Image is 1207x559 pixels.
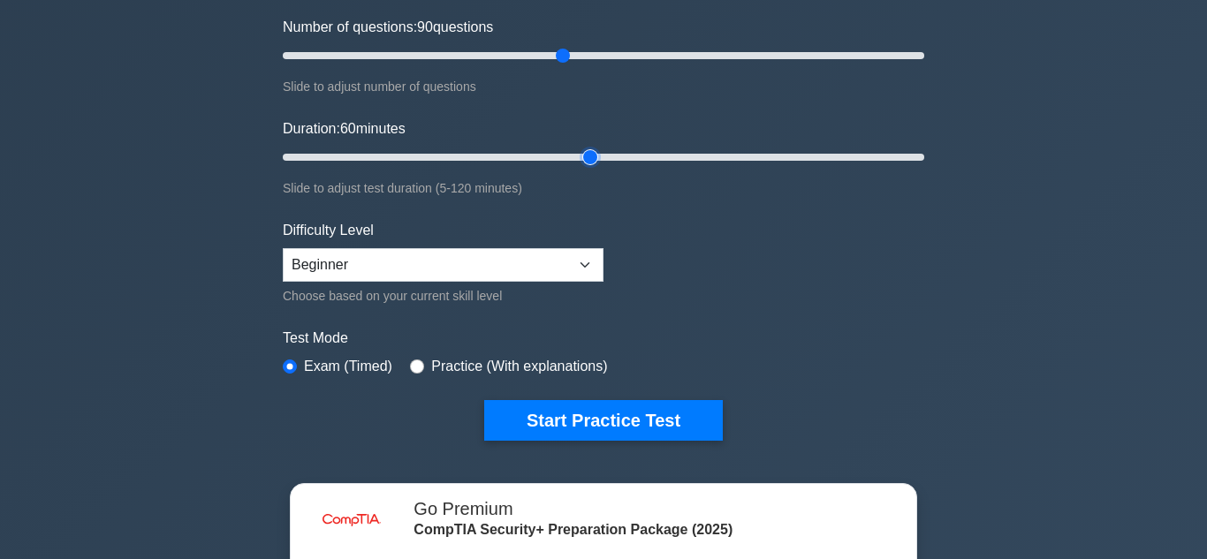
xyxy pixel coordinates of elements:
div: Slide to adjust number of questions [283,76,924,97]
label: Test Mode [283,328,924,349]
button: Start Practice Test [484,400,723,441]
label: Practice (With explanations) [431,356,607,377]
label: Exam (Timed) [304,356,392,377]
div: Slide to adjust test duration (5-120 minutes) [283,178,924,199]
label: Duration: minutes [283,118,406,140]
div: Choose based on your current skill level [283,285,603,306]
label: Difficulty Level [283,220,374,241]
label: Number of questions: questions [283,17,493,38]
span: 90 [417,19,433,34]
span: 60 [340,121,356,136]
